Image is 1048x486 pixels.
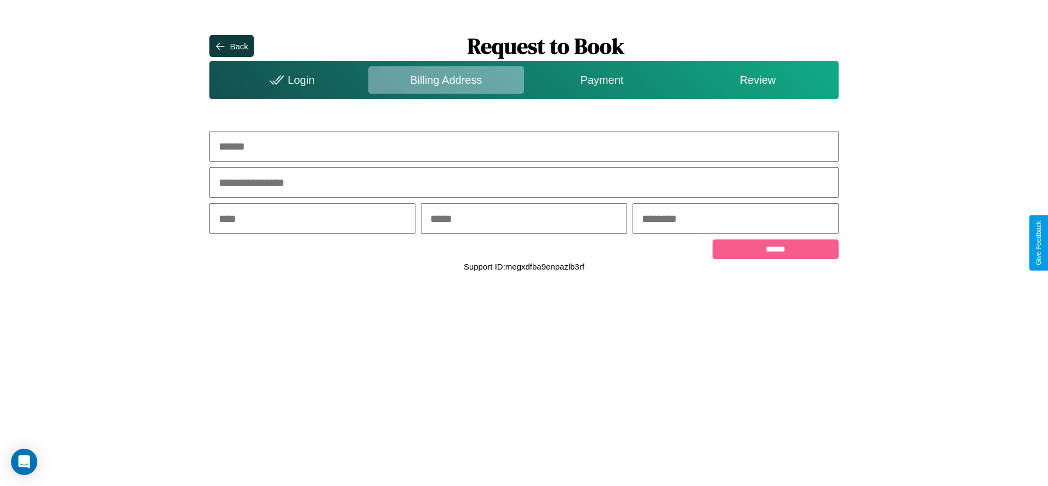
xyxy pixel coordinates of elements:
div: Review [680,66,835,94]
button: Back [209,35,253,57]
div: Login [212,66,368,94]
h1: Request to Book [254,31,839,61]
div: Back [230,42,248,51]
p: Support ID: megxdfba9enpazlb3rf [464,259,584,274]
div: Billing Address [368,66,524,94]
div: Give Feedback [1035,221,1043,265]
div: Payment [524,66,680,94]
div: Open Intercom Messenger [11,449,37,475]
